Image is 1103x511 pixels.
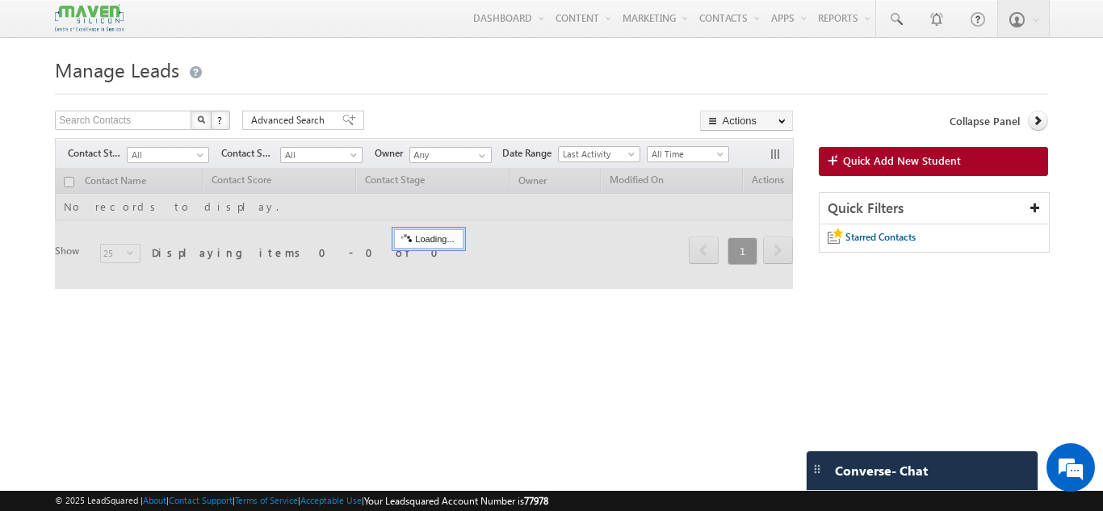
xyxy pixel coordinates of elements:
span: ? [217,113,224,127]
img: carter-drag [811,463,824,475]
a: About [143,495,166,505]
span: Contact Source [221,146,280,161]
a: Show All Items [470,148,490,164]
span: Quick Add New Student [843,153,961,168]
span: Advanced Search [251,113,329,128]
span: All [128,148,204,162]
a: All [127,147,209,163]
img: Custom Logo [55,4,123,32]
a: Acceptable Use [300,495,362,505]
span: © 2025 LeadSquared | | | | | [55,493,548,509]
span: Collapse Panel [950,114,1020,128]
button: Actions [700,111,793,131]
span: Converse - Chat [835,463,928,478]
input: Type to Search [409,147,492,163]
span: Contact Stage [68,146,127,161]
span: 77978 [524,495,548,507]
a: All Time [647,146,729,162]
img: Search [197,115,205,124]
a: All [280,147,363,163]
span: Manage Leads [55,57,179,82]
span: Your Leadsquared Account Number is [364,495,548,507]
a: Contact Support [169,495,233,505]
button: ? [211,111,230,130]
span: Owner [375,146,409,161]
a: Quick Add New Student [819,147,1048,176]
a: Last Activity [558,146,640,162]
div: Quick Filters [820,193,1049,224]
a: Terms of Service [235,495,298,505]
span: All [281,148,358,162]
div: Loading... [394,229,463,249]
span: Date Range [502,146,558,161]
span: All Time [648,147,724,161]
span: Starred Contacts [845,231,916,243]
span: Last Activity [559,147,635,161]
